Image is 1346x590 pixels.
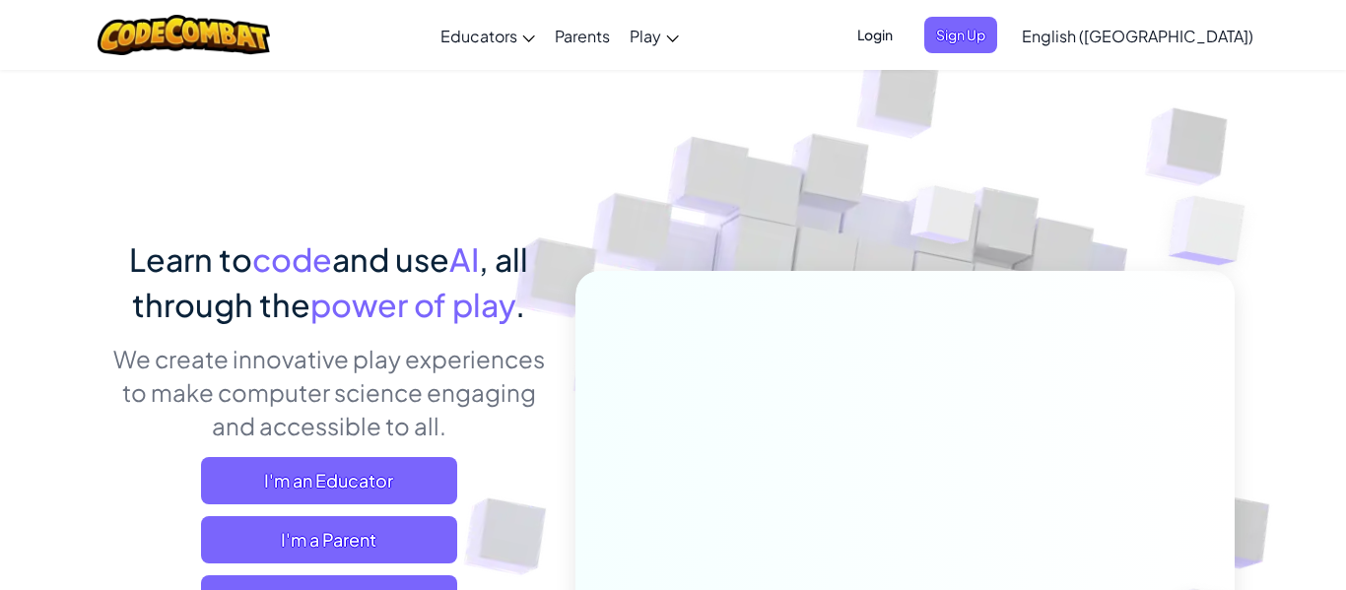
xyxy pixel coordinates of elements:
[431,9,545,62] a: Educators
[515,285,525,324] span: .
[630,26,661,46] span: Play
[440,26,517,46] span: Educators
[449,239,479,279] span: AI
[1022,26,1253,46] span: English ([GEOGRAPHIC_DATA])
[545,9,620,62] a: Parents
[310,285,515,324] span: power of play
[201,457,457,504] a: I'm an Educator
[252,239,332,279] span: code
[201,516,457,563] a: I'm a Parent
[129,239,252,279] span: Learn to
[845,17,905,53] button: Login
[98,15,270,55] img: CodeCombat logo
[111,342,546,442] p: We create innovative play experiences to make computer science engaging and accessible to all.
[924,17,997,53] button: Sign Up
[332,239,449,279] span: and use
[874,147,1016,294] img: Overlap cubes
[1129,148,1300,314] img: Overlap cubes
[620,9,689,62] a: Play
[1012,9,1263,62] a: English ([GEOGRAPHIC_DATA])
